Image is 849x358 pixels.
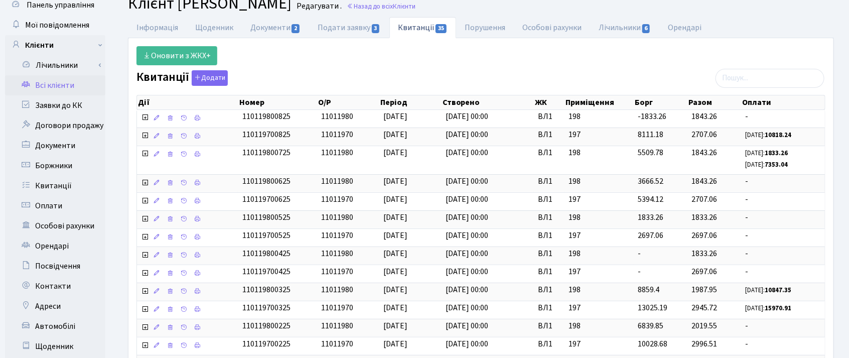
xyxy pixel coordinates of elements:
span: [DATE] 00:00 [446,111,489,122]
span: 110119800625 [242,176,291,187]
span: -1833.26 [638,111,666,122]
span: 2707.06 [691,129,717,140]
span: [DATE] 00:00 [446,248,489,259]
a: Договори продажу [5,115,105,136]
span: 35 [436,24,447,33]
b: 7353.04 [765,160,788,169]
span: 1843.26 [691,176,717,187]
span: [DATE] [383,212,407,223]
small: [DATE]: [745,160,788,169]
span: 2697.06 [691,266,717,277]
span: 11011980 [321,147,353,158]
span: 2996.51 [691,338,717,349]
a: Контакти [5,276,105,296]
span: - [745,230,821,242]
span: - [745,248,821,260]
span: 11011970 [321,266,353,277]
span: ВЛ1 [538,212,560,223]
span: 2945.72 [691,302,717,313]
b: 1833.26 [765,149,788,158]
a: Оновити з ЖКХ+ [136,46,217,65]
b: 15970.91 [765,304,791,313]
span: 1833.26 [691,212,717,223]
span: 110119700225 [242,338,291,349]
span: 11011980 [321,212,353,223]
span: 110119800525 [242,212,291,223]
span: [DATE] [383,248,407,259]
span: 2 [292,24,300,33]
span: [DATE] 00:00 [446,194,489,205]
span: 1833.26 [638,212,663,223]
a: Лічильники [590,17,659,38]
span: 5394.12 [638,194,663,205]
span: ВЛ1 [538,147,560,159]
input: Пошук... [716,69,824,88]
span: 2697.06 [691,230,717,241]
small: [DATE]: [745,304,791,313]
a: Особові рахунки [5,216,105,236]
span: 11011970 [321,129,353,140]
th: Період [379,95,442,109]
span: ВЛ1 [538,176,560,187]
th: Створено [442,95,534,109]
span: 11011980 [321,320,353,331]
span: [DATE] 00:00 [446,176,489,187]
span: - [745,266,821,278]
span: 110119700325 [242,302,291,313]
span: 10028.68 [638,338,667,349]
span: 110119800325 [242,284,291,295]
a: Лічильники [12,55,105,75]
a: Документи [242,17,309,38]
span: 11011980 [321,111,353,122]
a: Порушення [456,17,514,38]
span: 198 [569,147,630,159]
span: 110119800425 [242,248,291,259]
a: Щоденник [5,336,105,356]
span: ВЛ1 [538,248,560,260]
span: [DATE] [383,338,407,349]
span: Клієнти [393,2,415,11]
span: 197 [569,338,630,350]
span: 8859.4 [638,284,659,295]
a: Орендарі [660,17,711,38]
span: [DATE] 00:00 [446,129,489,140]
small: [DATE]: [745,131,791,140]
span: ВЛ1 [538,194,560,205]
span: 197 [569,194,630,205]
span: [DATE] 00:00 [446,284,489,295]
span: 110119700625 [242,194,291,205]
span: 198 [569,320,630,332]
a: Інформація [128,17,187,38]
span: ВЛ1 [538,111,560,123]
a: Особові рахунки [514,17,590,38]
span: 3 [372,24,380,33]
span: [DATE] 00:00 [446,320,489,331]
label: Квитанції [136,70,228,86]
span: 1987.95 [691,284,717,295]
th: Приміщення [565,95,634,109]
span: ВЛ1 [538,284,560,296]
a: Назад до всіхКлієнти [347,2,415,11]
th: О/Р [317,95,379,109]
span: [DATE] 00:00 [446,266,489,277]
span: 8111.18 [638,129,663,140]
span: [DATE] 00:00 [446,338,489,349]
span: 110119700825 [242,129,291,140]
span: 3666.52 [638,176,663,187]
a: Квитанції [5,176,105,196]
button: Квитанції [192,70,228,86]
span: [DATE] [383,302,407,313]
span: - [745,212,821,223]
span: 197 [569,129,630,141]
span: 11011970 [321,230,353,241]
span: [DATE] [383,111,407,122]
span: - [638,248,641,259]
span: 11011970 [321,302,353,313]
span: [DATE] [383,266,407,277]
a: Автомобілі [5,316,105,336]
span: 110119800825 [242,111,291,122]
th: Борг [634,95,687,109]
span: [DATE] [383,194,407,205]
a: Додати [189,68,228,86]
span: 1843.26 [691,111,717,122]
